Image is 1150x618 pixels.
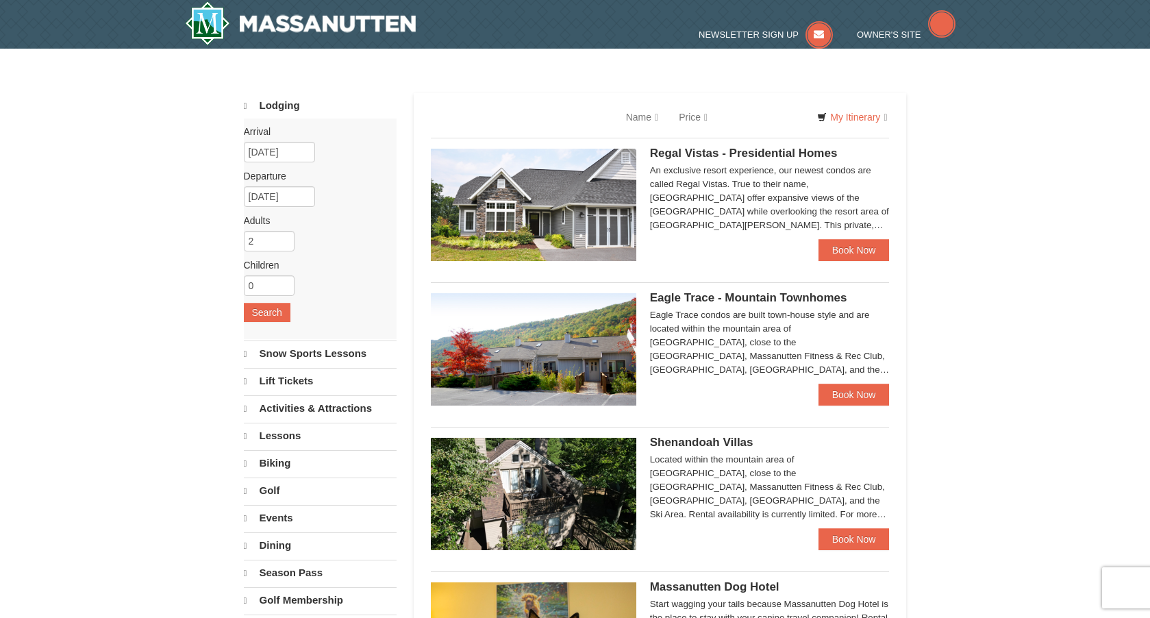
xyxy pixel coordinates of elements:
[668,103,718,131] a: Price
[650,308,890,377] div: Eagle Trace condos are built town-house style and are located within the mountain area of [GEOGRA...
[244,169,386,183] label: Departure
[699,29,799,40] span: Newsletter Sign Up
[818,528,890,550] a: Book Now
[244,423,397,449] a: Lessons
[431,149,636,261] img: 19218991-1-902409a9.jpg
[650,164,890,232] div: An exclusive resort experience, our newest condos are called Regal Vistas. True to their name, [G...
[244,532,397,558] a: Dining
[616,103,668,131] a: Name
[857,29,921,40] span: Owner's Site
[244,587,397,613] a: Golf Membership
[244,560,397,586] a: Season Pass
[244,450,397,476] a: Biking
[185,1,416,45] img: Massanutten Resort Logo
[244,395,397,421] a: Activities & Attractions
[818,239,890,261] a: Book Now
[244,258,386,272] label: Children
[650,453,890,521] div: Located within the mountain area of [GEOGRAPHIC_DATA], close to the [GEOGRAPHIC_DATA], Massanutte...
[244,303,290,322] button: Search
[244,93,397,119] a: Lodging
[244,341,397,367] a: Snow Sports Lessons
[857,29,955,40] a: Owner's Site
[185,1,416,45] a: Massanutten Resort
[244,505,397,531] a: Events
[431,438,636,550] img: 19219019-2-e70bf45f.jpg
[699,29,833,40] a: Newsletter Sign Up
[244,214,386,227] label: Adults
[818,384,890,406] a: Book Now
[244,125,386,138] label: Arrival
[244,368,397,394] a: Lift Tickets
[808,107,896,127] a: My Itinerary
[650,436,753,449] span: Shenandoah Villas
[650,147,838,160] span: Regal Vistas - Presidential Homes
[431,293,636,406] img: 19218983-1-9b289e55.jpg
[650,291,847,304] span: Eagle Trace - Mountain Townhomes
[650,580,779,593] span: Massanutten Dog Hotel
[244,478,397,504] a: Golf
